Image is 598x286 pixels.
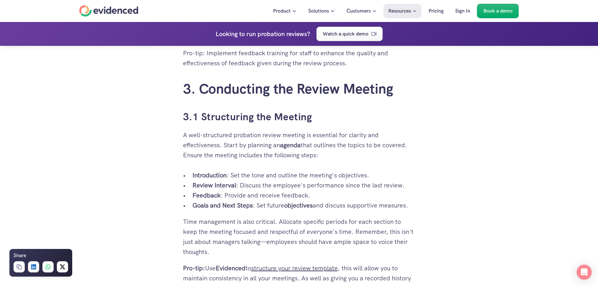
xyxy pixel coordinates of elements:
[183,264,205,272] strong: Pro-tip:
[183,217,415,257] p: Time management is also critical. Allocate specific periods for each section to keep the meeting ...
[79,5,138,17] a: Home
[192,171,227,179] strong: Introduction
[316,27,383,41] a: Watch a quick demo
[216,264,245,272] strong: Evidenced
[192,190,415,200] p: : Provide and receive feedback.
[450,4,475,18] a: Sign In
[192,201,253,209] strong: Goals and Next Steps
[192,170,415,180] p: : Set the tone and outline the meeting's objectives.
[483,7,513,15] p: Book a demo
[183,48,415,68] p: Pro-tip: Implement feedback training for staff to enhance the quality and effectiveness of feedba...
[183,130,415,160] p: A well-structured probation review meeting is essential for clarity and effectiveness. Start by p...
[455,7,470,15] p: Sign In
[477,4,519,18] a: Book a demo
[280,141,301,149] strong: agenda
[183,80,393,98] a: 3. Conducting the Review Meeting
[284,201,313,209] strong: objectives
[216,29,310,39] h4: Looking to run probation reviews?
[424,4,448,18] a: Pricing
[192,200,415,210] p: : Set future and discuss supportive measures.
[388,7,411,15] p: Resources
[577,265,592,280] div: Open Intercom Messenger
[13,251,26,260] h6: Share
[428,7,444,15] p: Pricing
[308,7,329,15] p: Solutions
[183,110,312,123] a: 3.1 Structuring the Meeting
[323,30,369,38] p: Watch a quick demo
[251,264,338,272] a: structure your review template
[192,180,415,190] p: : Discuss the employee's performance since the last review.
[192,181,236,189] strong: Review Interval
[347,7,371,15] p: Customers
[192,191,221,199] strong: Feedback
[273,7,291,15] p: Product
